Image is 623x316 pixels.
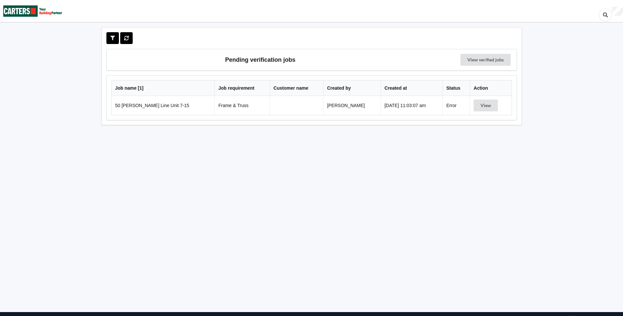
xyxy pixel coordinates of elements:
th: Created by [323,80,381,96]
th: Created at [381,80,442,96]
td: Error [442,96,470,115]
td: Frame & Truss [214,96,270,115]
a: View [474,103,499,108]
td: [DATE] 11:03:07 am [381,96,442,115]
th: Customer name [270,80,323,96]
th: Job name [ 1 ] [112,80,214,96]
th: Status [442,80,470,96]
h3: Pending verification jobs [111,54,410,66]
td: 50 [PERSON_NAME] Line Unit 7-15 [112,96,214,115]
div: User Profile [612,7,623,16]
button: View [474,100,498,111]
th: Action [470,80,511,96]
a: View verified jobs [460,54,511,66]
td: [PERSON_NAME] [323,96,381,115]
img: Carters [3,0,62,22]
th: Job requirement [214,80,270,96]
